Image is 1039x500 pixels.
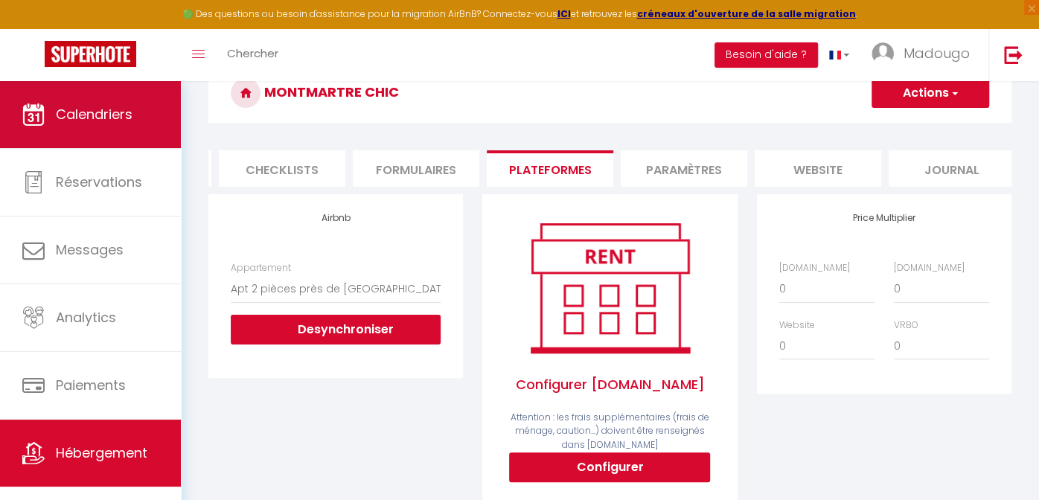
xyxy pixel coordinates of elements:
li: Journal [889,150,1015,187]
span: Configurer [DOMAIN_NAME] [505,359,714,410]
a: Chercher [216,29,290,81]
li: website [755,150,881,187]
span: Messages [56,240,124,259]
a: ... Madougo [860,29,988,81]
h4: Price Multiplier [779,213,989,223]
a: ICI [557,7,571,20]
li: Checklists [219,150,345,187]
button: Actions [872,78,989,108]
button: Ouvrir le widget de chat LiveChat [12,6,57,51]
button: Configurer [509,452,710,482]
span: Hébergement [56,443,147,462]
label: [DOMAIN_NAME] [894,261,965,275]
label: VRBO [894,318,918,333]
button: Desynchroniser [231,315,441,344]
h3: MONTMARTRE CHIC [208,63,1011,123]
img: logout [1004,45,1023,64]
label: Appartement [231,261,291,275]
a: créneaux d'ouverture de la salle migration [637,7,856,20]
span: Chercher [227,45,278,61]
span: Réservations [56,173,142,191]
li: Paramètres [621,150,747,187]
h4: Airbnb [231,213,441,223]
img: Super Booking [45,41,136,67]
label: Website [779,318,815,333]
button: Besoin d'aide ? [714,42,818,68]
li: Plateformes [487,150,613,187]
label: [DOMAIN_NAME] [779,261,850,275]
span: Paiements [56,376,126,394]
span: Analytics [56,308,116,327]
img: ... [872,42,894,65]
span: Attention : les frais supplémentaires (frais de ménage, caution...) doivent être renseignés dans ... [511,411,709,452]
span: Madougo [904,44,970,62]
li: Formulaires [353,150,479,187]
img: rent.png [515,217,705,359]
span: Calendriers [56,105,132,124]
